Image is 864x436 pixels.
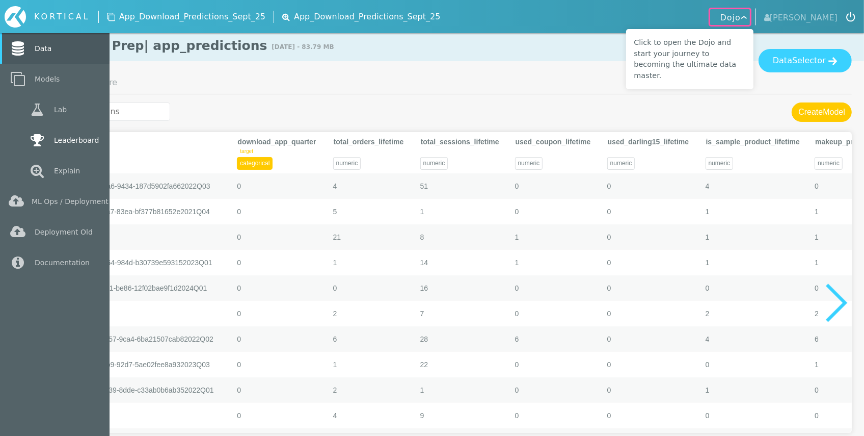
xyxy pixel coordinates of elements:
img: icon-arrow--light.svg [828,57,838,65]
div: KORTICAL [34,11,90,23]
div: Home [5,6,98,28]
img: icon-arrow--selector--white.svg [741,16,747,20]
img: icon-kortical.svg [5,6,26,28]
button: DataSelector [759,49,852,72]
h1: ML Data Prep [31,31,864,61]
img: icon-logout.svg [846,12,855,22]
a: KORTICAL [5,6,98,28]
span: [PERSON_NAME] [764,10,838,24]
span: Selector [792,55,826,67]
button: Dojo [714,8,756,25]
